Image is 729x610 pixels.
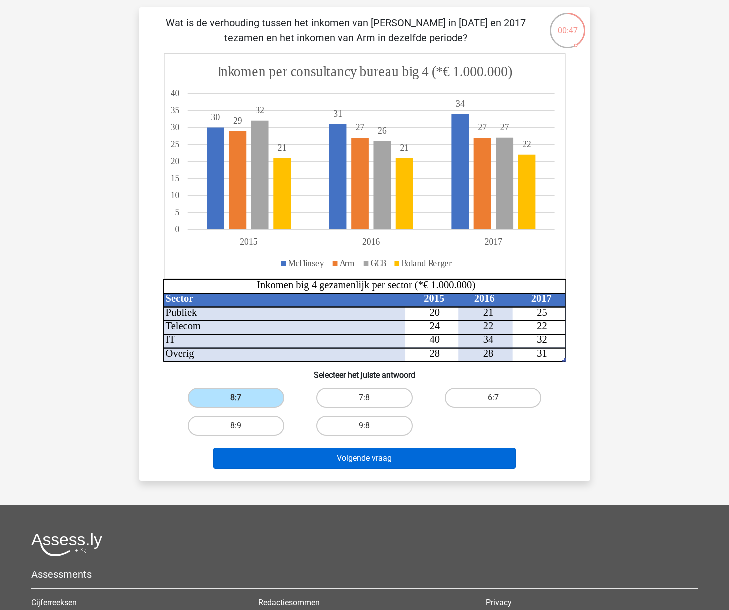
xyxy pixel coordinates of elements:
[233,115,242,126] tspan: 29
[240,237,502,247] tspan: 201520162017
[170,156,179,167] tspan: 20
[170,190,179,201] tspan: 10
[213,448,516,469] button: Volgende vraag
[537,334,547,345] tspan: 32
[549,12,586,37] div: 00:47
[155,362,574,380] h6: Selecteer het juiste antwoord
[257,279,475,291] tspan: Inkomen big 4 gezamenlijk per sector (*€ 1.000.000)
[429,348,440,359] tspan: 28
[339,258,354,268] tspan: Arm
[188,416,284,436] label: 8:9
[211,112,220,122] tspan: 30
[170,139,179,150] tspan: 25
[170,122,179,133] tspan: 30
[531,293,551,304] tspan: 2017
[537,307,547,318] tspan: 25
[401,258,452,268] tspan: Boland Rerger
[483,307,493,318] tspan: 21
[165,293,193,304] tspan: Sector
[333,108,342,119] tspan: 31
[165,348,194,359] tspan: Overig
[474,293,494,304] tspan: 2016
[175,207,179,218] tspan: 5
[31,533,102,556] img: Assessly logo
[537,320,547,331] tspan: 22
[170,173,179,184] tspan: 15
[31,598,77,607] a: Cijferreeksen
[31,568,698,580] h5: Assessments
[445,388,541,408] label: 6:7
[288,258,324,268] tspan: McFlinsey
[429,334,440,345] tspan: 40
[483,348,493,359] tspan: 28
[155,15,537,45] p: Wat is de verhouding tussen het inkomen van [PERSON_NAME] in [DATE] en 2017 tezamen en het inkome...
[378,125,387,136] tspan: 26
[165,334,175,345] tspan: IT
[165,307,197,318] tspan: Publiek
[165,320,200,331] tspan: Telecom
[500,122,509,133] tspan: 27
[277,143,408,153] tspan: 2121
[316,416,413,436] label: 9:8
[188,388,284,408] label: 8:7
[483,334,493,345] tspan: 34
[486,598,512,607] a: Privacy
[217,63,512,80] tspan: Inkomen per consultancy bureau big 4 (*€ 1.000.000)
[170,105,179,116] tspan: 35
[429,320,440,331] tspan: 24
[424,293,444,304] tspan: 2015
[355,122,486,133] tspan: 2727
[522,139,531,150] tspan: 22
[483,320,493,331] tspan: 22
[255,105,264,116] tspan: 32
[258,598,320,607] a: Redactiesommen
[537,348,547,359] tspan: 31
[170,88,179,98] tspan: 40
[455,98,464,109] tspan: 34
[429,307,440,318] tspan: 20
[175,224,179,235] tspan: 0
[316,388,413,408] label: 7:8
[370,258,386,268] tspan: GCB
